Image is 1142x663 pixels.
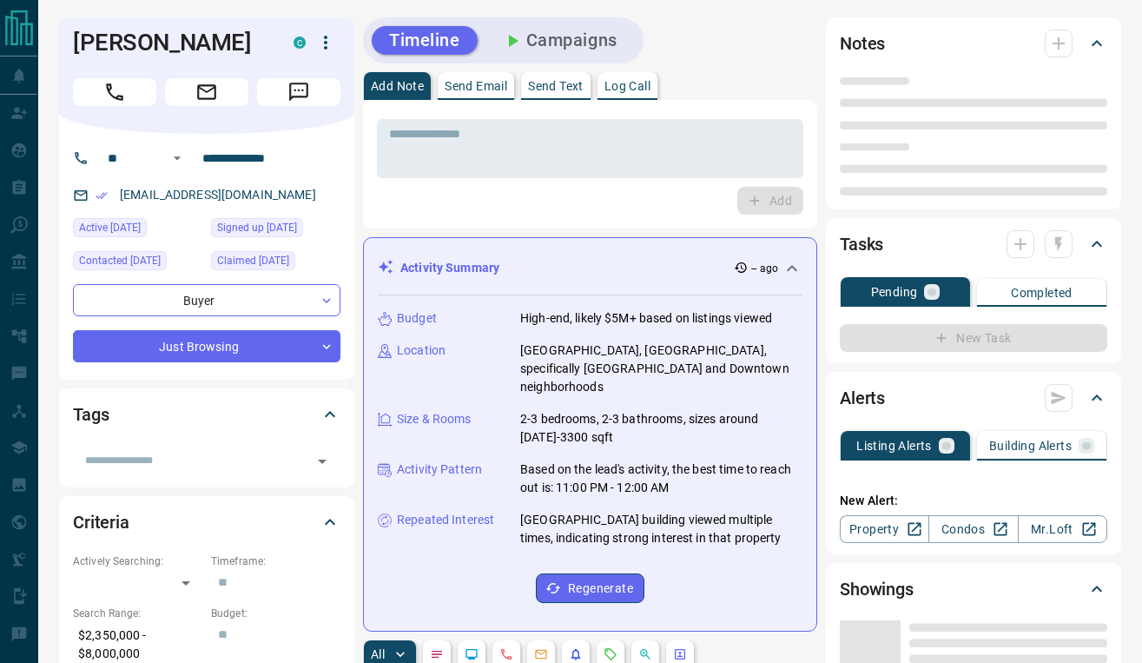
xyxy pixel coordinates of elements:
button: Timeline [372,26,478,55]
p: Based on the lead's activity, the best time to reach out is: 11:00 PM - 12:00 AM [520,461,802,497]
span: Email [165,78,248,106]
button: Regenerate [536,573,644,603]
svg: Notes [430,647,444,661]
p: Send Text [528,80,584,92]
svg: Opportunities [638,647,652,661]
p: High-end, likely $5M+ based on listings viewed [520,309,772,328]
h2: Tags [73,401,109,428]
p: Send Email [445,80,507,92]
div: Tags [73,394,340,435]
p: Actively Searching: [73,554,202,569]
h2: Criteria [73,508,129,536]
p: Pending [871,286,918,298]
svg: Listing Alerts [569,647,583,661]
div: Alerts [840,377,1107,419]
div: Sun Sep 07 2025 [211,218,340,242]
h2: Tasks [840,230,883,258]
svg: Requests [604,647,617,661]
a: Property [840,515,929,543]
span: Claimed [DATE] [217,252,289,269]
p: Location [397,341,446,360]
p: Timeframe: [211,554,340,569]
a: Condos [928,515,1018,543]
p: Activity Pattern [397,461,482,479]
div: Just Browsing [73,330,340,362]
p: All [371,648,385,660]
p: Budget [397,309,437,328]
div: Notes [840,23,1107,64]
div: Tasks [840,223,1107,265]
p: Log Call [604,80,650,92]
span: Message [257,78,340,106]
p: Search Range: [73,606,202,621]
p: -- ago [751,261,778,276]
h1: [PERSON_NAME] [73,29,267,56]
div: Criteria [73,501,340,543]
p: Listing Alerts [856,440,932,452]
p: Add Note [371,80,424,92]
div: Sun Sep 07 2025 [73,251,202,275]
p: [GEOGRAPHIC_DATA], [GEOGRAPHIC_DATA], specifically [GEOGRAPHIC_DATA] and Downtown neighborhoods [520,341,802,396]
p: Budget: [211,606,340,621]
a: [EMAIL_ADDRESS][DOMAIN_NAME] [120,188,316,202]
div: Activity Summary-- ago [378,252,802,284]
button: Campaigns [485,26,635,55]
svg: Email Verified [96,189,108,202]
span: Contacted [DATE] [79,252,161,269]
svg: Calls [499,647,513,661]
p: Size & Rooms [397,410,472,428]
svg: Emails [534,647,548,661]
button: Open [310,449,334,474]
div: Sun Sep 07 2025 [73,218,202,242]
p: [GEOGRAPHIC_DATA] building viewed multiple times, indicating strong interest in that property [520,511,802,547]
p: Repeated Interest [397,511,494,529]
p: Activity Summary [400,259,499,277]
svg: Lead Browsing Activity [465,647,479,661]
a: Mr.Loft [1018,515,1107,543]
button: Open [167,148,188,169]
span: Active [DATE] [79,219,141,236]
h2: Showings [840,575,914,603]
span: Call [73,78,156,106]
div: Buyer [73,284,340,316]
span: Signed up [DATE] [217,219,297,236]
p: Completed [1011,287,1073,299]
div: condos.ca [294,36,306,49]
h2: Notes [840,30,885,57]
svg: Agent Actions [673,647,687,661]
div: Sun Sep 07 2025 [211,251,340,275]
p: New Alert: [840,492,1107,510]
p: 2-3 bedrooms, 2-3 bathrooms, sizes around [DATE]-3300 sqft [520,410,802,447]
p: Building Alerts [989,440,1072,452]
h2: Alerts [840,384,885,412]
div: Showings [840,568,1107,610]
